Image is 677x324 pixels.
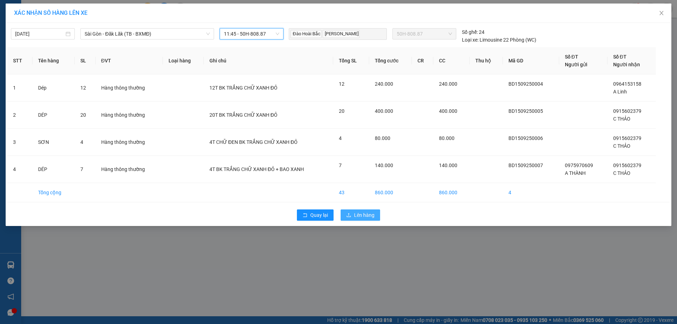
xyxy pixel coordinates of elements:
[439,135,455,141] span: 80.000
[204,47,333,74] th: Ghi chú
[462,28,478,36] span: Số ghế:
[613,62,640,67] span: Người nhận
[439,163,457,168] span: 140.000
[7,102,32,129] td: 2
[439,81,457,87] span: 240.000
[323,30,360,38] span: [PERSON_NAME]
[14,43,90,81] strong: Nhận:
[339,163,342,168] span: 7
[80,85,86,91] span: 12
[613,170,630,176] span: C THẢO
[297,209,334,221] button: rollbackQuay lại
[462,36,478,44] span: Loại xe:
[613,135,641,141] span: 0915602379
[39,13,95,19] span: C Trang - 0901692888
[339,81,344,87] span: 12
[375,81,393,87] span: 240.000
[470,47,503,74] th: Thu hộ
[339,108,344,114] span: 20
[39,20,97,39] span: BD1509250009 -
[209,139,298,145] span: 4T CHỮ ĐEN BK TRẮNG CHỮ XANH ĐỎ
[652,4,671,23] button: Close
[303,213,307,218] span: rollback
[333,47,369,74] th: Tổng SL
[333,183,369,202] td: 43
[39,4,87,11] span: Gửi:
[503,47,559,74] th: Mã GD
[163,47,204,74] th: Loại hàng
[32,129,75,156] td: SƠN
[659,10,664,16] span: close
[369,183,412,202] td: 860.000
[462,28,484,36] div: 24
[508,108,543,114] span: BD1509250005
[310,211,328,219] span: Quay lại
[613,89,627,94] span: A Linh
[503,183,559,202] td: 4
[565,163,593,168] span: 0975970609
[613,81,641,87] span: 0964153158
[433,183,470,202] td: 860.000
[96,47,163,74] th: ĐVT
[224,29,279,39] span: 11:45 - 50H-808.87
[354,211,374,219] span: Lên hàng
[32,74,75,102] td: Dép
[32,156,75,183] td: DÉP
[96,129,163,156] td: Hàng thông thường
[613,116,630,122] span: C THẢO
[375,135,390,141] span: 80.000
[15,30,64,38] input: 15/09/2025
[433,47,470,74] th: CC
[7,156,32,183] td: 4
[96,74,163,102] td: Hàng thông thường
[80,112,86,118] span: 20
[45,33,86,39] span: 13:17:21 [DATE]
[375,163,393,168] span: 140.000
[613,108,641,114] span: 0915602379
[565,170,586,176] span: A THÀNH
[32,47,75,74] th: Tên hàng
[565,54,578,60] span: Số ĐT
[7,74,32,102] td: 1
[32,183,75,202] td: Tổng cộng
[508,163,543,168] span: BD1509250007
[80,139,83,145] span: 4
[85,29,210,39] span: Sài Gòn - Đăk Lăk (TB - BXMĐ)
[39,26,97,39] span: luthanhnhan.tienoanh - In:
[613,54,627,60] span: Số ĐT
[80,166,83,172] span: 7
[508,81,543,87] span: BD1509250004
[412,47,433,74] th: CR
[75,47,96,74] th: SL
[32,102,75,129] td: DÉP
[96,156,163,183] td: Hàng thông thường
[209,166,304,172] span: 4T BK TRẮNG CHỮ XANH ĐỎ + BAO XANH
[96,102,163,129] td: Hàng thông thường
[397,29,452,39] span: 50H-808.87
[7,129,32,156] td: 3
[339,135,342,141] span: 4
[439,108,457,114] span: 400.000
[291,30,321,38] span: Đào Hoài Bắc
[209,112,277,118] span: 20T BK TRẮNG CHỮ XANH ĐỎ
[209,85,277,91] span: 12T BK TRẮNG CHỮ XANH ĐỎ
[206,32,210,36] span: down
[341,209,380,221] button: uploadLên hàng
[613,163,641,168] span: 0915602379
[51,4,87,11] span: Bình Dương
[508,135,543,141] span: BD1509250006
[565,62,587,67] span: Người gửi
[375,108,393,114] span: 400.000
[613,143,630,149] span: C THẢO
[346,213,351,218] span: upload
[7,47,32,74] th: STT
[462,36,536,44] div: Limousine 22 Phòng (WC)
[369,47,412,74] th: Tổng cước
[14,10,87,16] span: XÁC NHẬN SỐ HÀNG LÊN XE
